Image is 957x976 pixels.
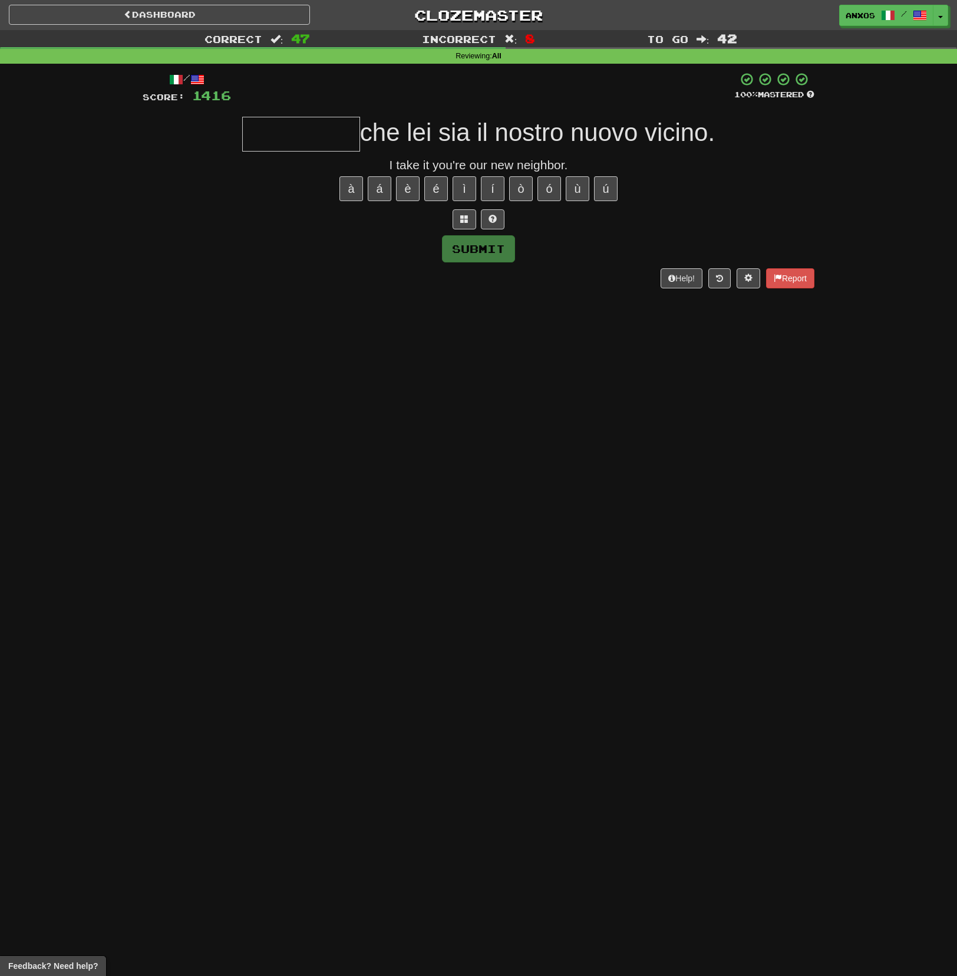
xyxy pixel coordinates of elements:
[204,33,262,45] span: Correct
[697,34,709,44] span: :
[481,176,504,201] button: í
[537,176,561,201] button: ó
[422,33,496,45] span: Incorrect
[481,209,504,229] button: Single letter hint - you only get 1 per sentence and score half the points! alt+h
[566,176,589,201] button: ù
[360,119,715,146] span: che lei sia il nostro nuovo vicino.
[396,176,420,201] button: è
[504,34,517,44] span: :
[339,176,363,201] button: à
[492,52,501,60] strong: All
[442,235,515,262] button: Submit
[328,5,629,25] a: Clozemaster
[594,176,618,201] button: ú
[424,176,448,201] button: é
[525,31,535,45] span: 8
[839,5,933,26] a: Anxos /
[192,88,231,103] span: 1416
[734,90,814,100] div: Mastered
[846,10,875,21] span: Anxos
[509,176,533,201] button: ò
[8,960,98,972] span: Open feedback widget
[717,31,737,45] span: 42
[734,90,758,99] span: 100 %
[143,156,814,174] div: I take it you're our new neighbor.
[270,34,283,44] span: :
[9,5,310,25] a: Dashboard
[708,268,731,288] button: Round history (alt+y)
[291,31,310,45] span: 47
[647,33,688,45] span: To go
[661,268,702,288] button: Help!
[453,209,476,229] button: Switch sentence to multiple choice alt+p
[453,176,476,201] button: ì
[368,176,391,201] button: á
[143,72,231,87] div: /
[766,268,814,288] button: Report
[901,9,907,18] span: /
[143,92,185,102] span: Score:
